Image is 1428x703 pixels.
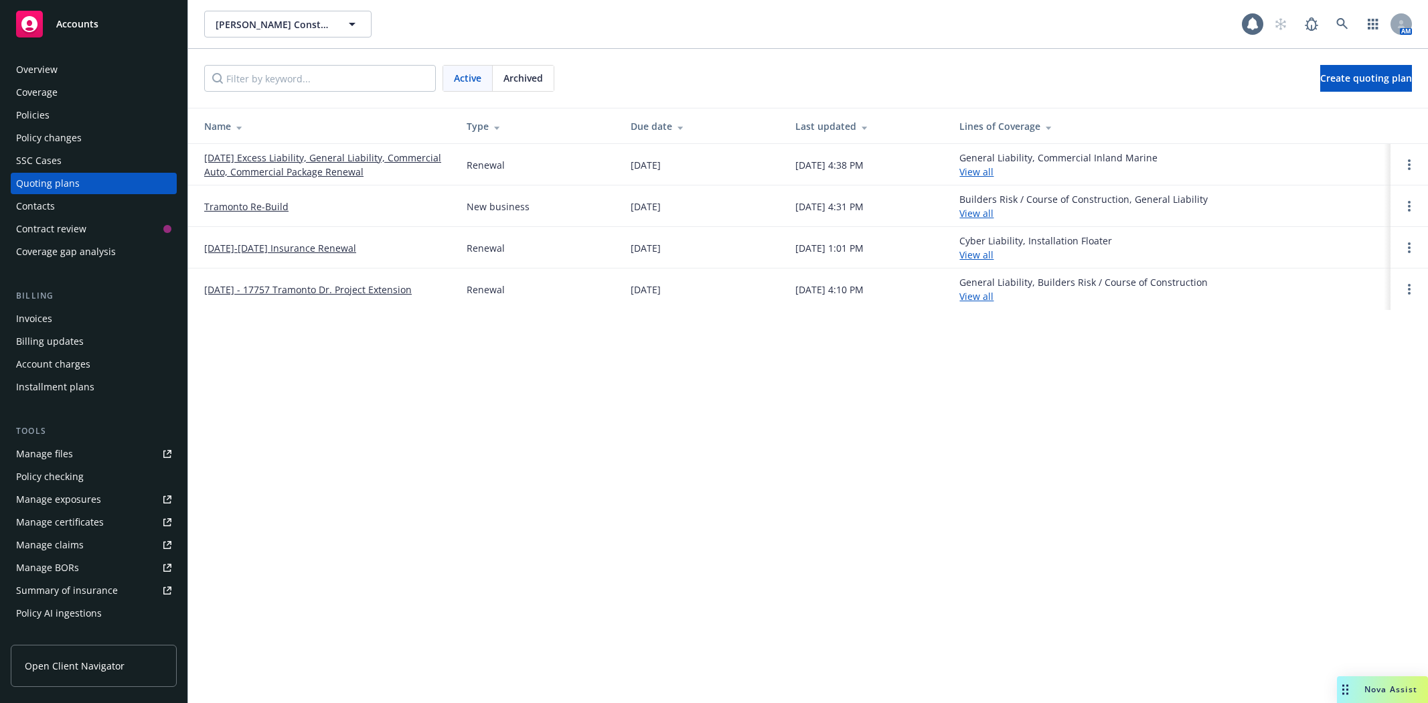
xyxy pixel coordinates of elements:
[16,534,84,556] div: Manage claims
[16,512,104,533] div: Manage certificates
[11,534,177,556] a: Manage claims
[467,119,609,133] div: Type
[1298,11,1325,37] a: Report a Bug
[11,59,177,80] a: Overview
[631,119,773,133] div: Due date
[216,17,331,31] span: [PERSON_NAME] Construction Co. Inc.
[11,218,177,240] a: Contract review
[11,308,177,329] a: Invoices
[204,151,445,179] a: [DATE] Excess Liability, General Liability, Commercial Auto, Commercial Package Renewal
[11,241,177,262] a: Coverage gap analysis
[631,241,661,255] div: [DATE]
[16,489,101,510] div: Manage exposures
[795,283,864,297] div: [DATE] 4:10 PM
[16,127,82,149] div: Policy changes
[16,218,86,240] div: Contract review
[467,241,505,255] div: Renewal
[11,443,177,465] a: Manage files
[1401,240,1417,256] a: Open options
[1320,65,1412,92] a: Create quoting plan
[11,512,177,533] a: Manage certificates
[503,71,543,85] span: Archived
[204,11,372,37] button: [PERSON_NAME] Construction Co. Inc.
[959,290,994,303] a: View all
[11,82,177,103] a: Coverage
[1337,676,1354,703] div: Drag to move
[11,580,177,601] a: Summary of insurance
[56,19,98,29] span: Accounts
[959,248,994,261] a: View all
[1329,11,1356,37] a: Search
[11,331,177,352] a: Billing updates
[1364,684,1417,695] span: Nova Assist
[1337,676,1428,703] button: Nova Assist
[795,200,864,214] div: [DATE] 4:31 PM
[959,119,1380,133] div: Lines of Coverage
[11,424,177,438] div: Tools
[16,443,73,465] div: Manage files
[16,557,79,578] div: Manage BORs
[959,165,994,178] a: View all
[25,659,125,673] span: Open Client Navigator
[959,207,994,220] a: View all
[11,376,177,398] a: Installment plans
[1401,157,1417,173] a: Open options
[16,82,58,103] div: Coverage
[16,173,80,194] div: Quoting plans
[959,192,1208,220] div: Builders Risk / Course of Construction, General Liability
[454,71,481,85] span: Active
[204,119,445,133] div: Name
[16,150,62,171] div: SSC Cases
[795,158,864,172] div: [DATE] 4:38 PM
[16,196,55,217] div: Contacts
[16,241,116,262] div: Coverage gap analysis
[11,354,177,375] a: Account charges
[631,158,661,172] div: [DATE]
[11,489,177,510] a: Manage exposures
[11,173,177,194] a: Quoting plans
[16,308,52,329] div: Invoices
[631,283,661,297] div: [DATE]
[16,104,50,126] div: Policies
[16,354,90,375] div: Account charges
[11,127,177,149] a: Policy changes
[11,603,177,624] a: Policy AI ingestions
[795,241,864,255] div: [DATE] 1:01 PM
[11,557,177,578] a: Manage BORs
[11,466,177,487] a: Policy checking
[11,5,177,43] a: Accounts
[11,150,177,171] a: SSC Cases
[16,466,84,487] div: Policy checking
[959,275,1208,303] div: General Liability, Builders Risk / Course of Construction
[204,241,356,255] a: [DATE]-[DATE] Insurance Renewal
[631,200,661,214] div: [DATE]
[1360,11,1386,37] a: Switch app
[959,151,1158,179] div: General Liability, Commercial Inland Marine
[11,196,177,217] a: Contacts
[1320,72,1412,84] span: Create quoting plan
[795,119,938,133] div: Last updated
[16,376,94,398] div: Installment plans
[16,580,118,601] div: Summary of insurance
[16,331,84,352] div: Billing updates
[11,289,177,303] div: Billing
[16,603,102,624] div: Policy AI ingestions
[11,104,177,126] a: Policies
[467,283,505,297] div: Renewal
[1401,281,1417,297] a: Open options
[204,283,412,297] a: [DATE] - 17757 Tramonto Dr. Project Extension
[204,65,436,92] input: Filter by keyword...
[16,59,58,80] div: Overview
[467,200,530,214] div: New business
[204,200,289,214] a: Tramonto Re-Build
[1401,198,1417,214] a: Open options
[959,234,1112,262] div: Cyber Liability, Installation Floater
[1267,11,1294,37] a: Start snowing
[467,158,505,172] div: Renewal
